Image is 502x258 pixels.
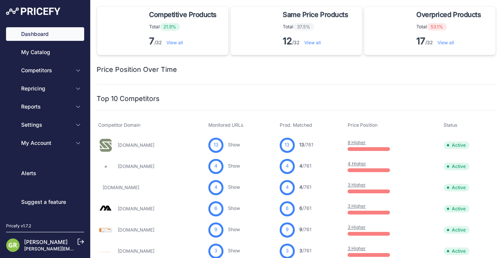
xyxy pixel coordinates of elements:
span: Monitored URLs [208,122,243,128]
a: 4 Higher [348,161,366,166]
p: /32 [149,35,220,47]
a: 3/761 [299,248,311,253]
a: 4/761 [299,184,311,190]
a: 4/761 [299,163,311,169]
span: Competitor Domain [98,122,140,128]
span: Overpriced Products [416,9,481,20]
span: 4 [299,184,302,190]
p: /32 [416,35,484,47]
span: Active [443,163,470,170]
a: [DOMAIN_NAME] [118,248,154,254]
a: [DOMAIN_NAME] [118,227,154,233]
a: 3 Higher [348,182,366,188]
a: Show [228,248,240,253]
span: 37.5% [293,23,314,31]
a: 8 Higher [348,140,366,145]
span: Active [443,247,470,255]
span: 13 [299,142,304,148]
a: [PERSON_NAME][EMAIL_ADDRESS][DOMAIN_NAME] [24,246,140,252]
a: Show [228,163,240,169]
a: Dashboard [6,27,84,41]
a: [DOMAIN_NAME] [103,185,139,190]
a: [DOMAIN_NAME] [118,163,154,169]
a: View all [166,40,183,45]
span: Competitors [21,67,71,74]
span: Competitive Products [149,9,217,20]
button: My Account [6,136,84,150]
span: 6 [286,205,289,212]
span: 9 [299,227,302,232]
nav: Sidebar [6,27,84,214]
button: Settings [6,118,84,132]
a: 3 Higher [348,203,366,209]
a: 13/761 [299,142,313,148]
h2: Top 10 Competitors [97,93,160,104]
a: [PERSON_NAME] [24,239,68,245]
a: 9/761 [299,227,311,232]
a: [DOMAIN_NAME] [118,142,154,148]
span: 4 [214,163,217,170]
button: Repricing [6,82,84,95]
a: Alerts [6,166,84,180]
a: 3 Higher [348,224,366,230]
span: 53.1% [427,23,447,31]
span: 13 [214,141,219,149]
a: Show [228,142,240,148]
span: 4 [299,163,302,169]
a: Show [228,184,240,190]
span: 13 [285,141,289,149]
span: 4 [286,184,289,191]
span: Active [443,184,470,191]
span: Active [443,226,470,234]
span: Prod. Matched [280,122,312,128]
a: Suggest a feature [6,195,84,209]
img: Pricefy Logo [6,8,60,15]
strong: 12 [283,36,292,47]
span: 3 [299,248,302,253]
span: 3 [214,247,217,255]
span: 4 [214,184,217,191]
span: 21.9% [160,23,180,31]
p: Total [149,23,220,31]
strong: 17 [416,36,425,47]
span: 6 [299,205,302,211]
span: Settings [21,121,71,129]
a: 6/761 [299,205,311,211]
button: Reports [6,100,84,113]
a: 3 Higher [348,246,366,251]
p: Total [416,23,484,31]
span: Repricing [21,85,71,92]
a: View all [304,40,321,45]
p: /32 [283,35,351,47]
strong: 7 [149,36,154,47]
span: 4 [286,163,289,170]
span: 9 [214,226,217,233]
button: Competitors [6,64,84,77]
div: Pricefy v1.7.2 [6,223,31,229]
h2: Price Position Over Time [97,64,177,75]
p: Total [283,23,351,31]
span: 6 [214,205,217,212]
a: View all [437,40,454,45]
span: Price Position [348,122,377,128]
span: Active [443,205,470,213]
a: My Catalog [6,45,84,59]
span: Same Price Products [283,9,348,20]
span: Reports [21,103,71,110]
span: Status [443,122,457,128]
span: 9 [286,226,289,233]
a: Show [228,227,240,232]
span: My Account [21,139,71,147]
a: [DOMAIN_NAME] [118,206,154,211]
span: Active [443,141,470,149]
span: 3 [286,247,289,255]
a: Show [228,205,240,211]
